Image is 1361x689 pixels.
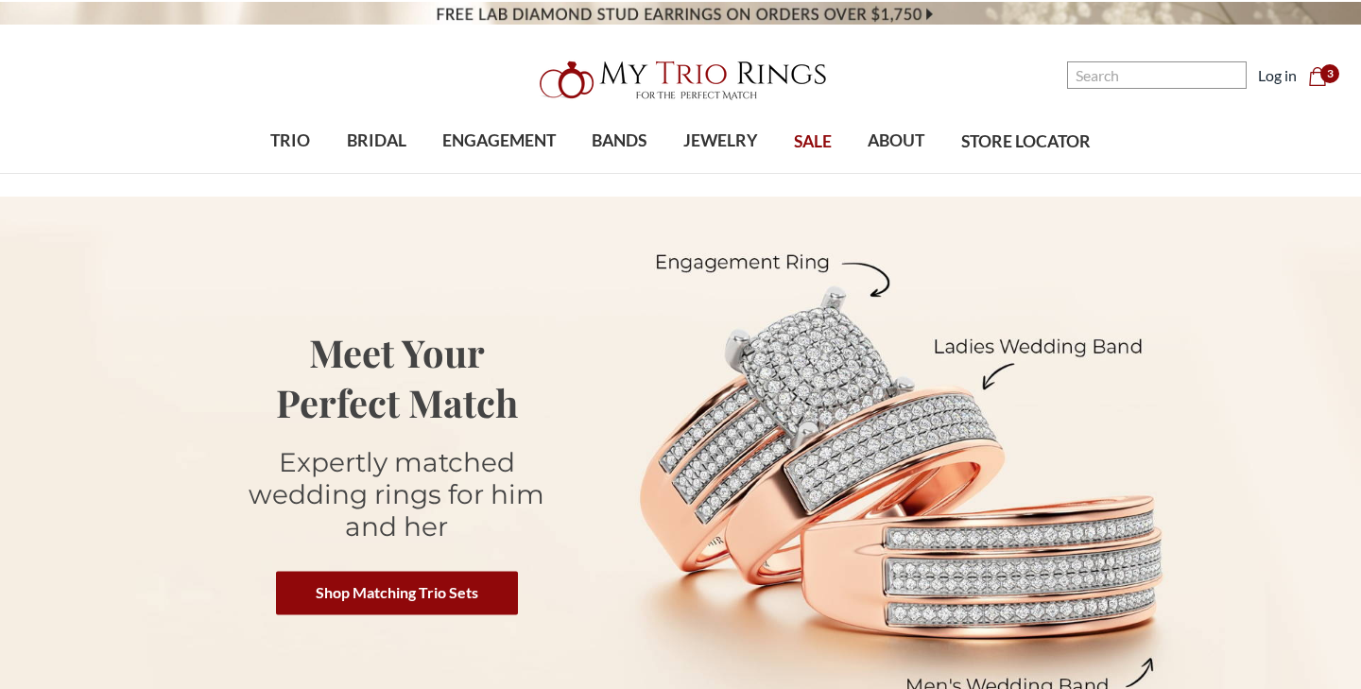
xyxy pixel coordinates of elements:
[776,112,850,173] a: SALE
[683,129,758,153] span: JEWELRY
[887,172,905,174] button: submenu toggle
[395,50,967,111] a: My Trio Rings
[529,50,832,111] img: My Trio Rings
[610,172,629,174] button: submenu toggle
[850,111,942,172] a: ABOUT
[270,129,310,153] span: TRIO
[252,111,328,172] a: TRIO
[367,172,386,174] button: submenu toggle
[1258,64,1297,87] a: Log in
[868,129,924,153] span: ABOUT
[442,129,556,153] span: ENGAGEMENT
[574,111,664,172] a: BANDS
[1308,67,1327,86] svg: cart.cart_preview
[490,172,508,174] button: submenu toggle
[424,111,574,172] a: ENGAGEMENT
[1320,64,1339,83] span: 3
[592,129,646,153] span: BANDS
[1067,61,1247,89] input: Search
[961,129,1091,154] span: STORE LOCATOR
[276,572,518,615] a: Shop Matching Trio Sets
[328,111,423,172] a: BRIDAL
[794,129,832,154] span: SALE
[665,111,776,172] a: JEWELRY
[943,112,1109,173] a: STORE LOCATOR
[347,129,406,153] span: BRIDAL
[711,172,730,174] button: submenu toggle
[1308,64,1338,87] a: Cart with 0 items
[281,172,300,174] button: submenu toggle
